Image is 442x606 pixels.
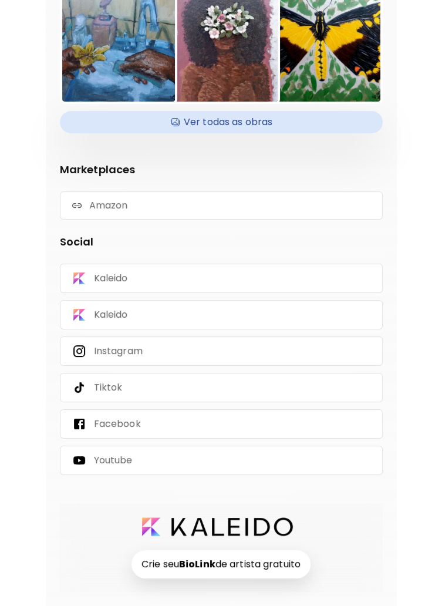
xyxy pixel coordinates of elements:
[60,161,383,177] p: Marketplaces
[142,517,301,536] a: logo
[131,550,311,578] h6: Crie seu de artista gratuito
[72,201,82,210] img: link
[179,557,215,571] strong: BioLink
[94,345,143,358] p: Instagram
[170,113,181,131] img: Available
[89,199,128,212] p: Amazon
[72,271,86,285] img: Kaleido
[67,113,376,131] h4: Ver todas as obras
[94,454,133,467] p: Youtube
[142,517,293,536] img: logo
[94,308,128,321] p: Kaleido
[60,191,383,220] div: linkAmazon
[72,308,86,322] img: Kaleido
[94,272,128,285] p: Kaleido
[94,418,141,430] p: Facebook
[60,234,383,250] p: Social
[60,111,383,133] div: AvailableVer todas as obras
[94,381,123,394] p: Tiktok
